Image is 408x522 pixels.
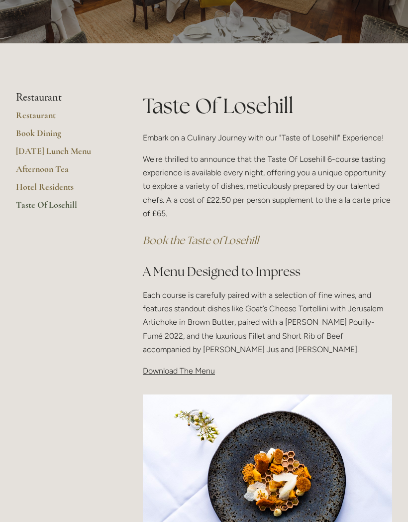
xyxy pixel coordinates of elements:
[16,163,111,181] a: Afternoon Tea
[143,234,259,247] a: Book the Taste of Losehill
[143,91,392,121] h1: Taste Of Losehill
[16,199,111,217] a: Taste Of Losehill
[16,181,111,199] a: Hotel Residents
[143,288,392,356] p: Each course is carefully paired with a selection of fine wines, and features standout dishes like...
[16,145,111,163] a: [DATE] Lunch Menu
[16,91,111,104] li: Restaurant
[143,131,392,144] p: Embark on a Culinary Journey with our "Taste of Losehill" Experience!
[16,128,111,145] a: Book Dining
[143,152,392,220] p: We're thrilled to announce that the Taste Of Losehill 6-course tasting experience is available ev...
[143,263,392,280] h2: A Menu Designed to Impress
[16,110,111,128] a: Restaurant
[143,366,215,376] span: Download The Menu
